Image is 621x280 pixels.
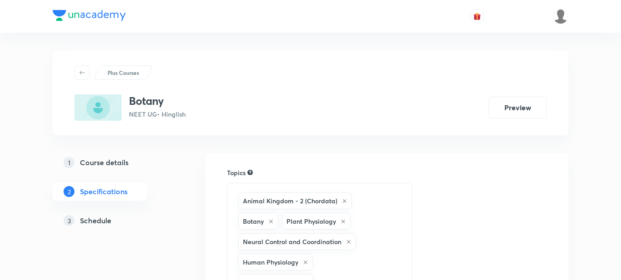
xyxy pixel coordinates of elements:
[53,10,126,21] img: Company Logo
[243,216,264,226] h6: Botany
[247,168,253,177] div: Search for topics
[553,9,568,24] img: Aamir Yousuf
[473,12,481,20] img: avatar
[80,215,111,226] h5: Schedule
[53,211,176,230] a: 3Schedule
[80,186,128,197] h5: Specifications
[129,94,186,108] h3: Botany
[243,237,341,246] h6: Neural Control and Coordination
[80,157,128,168] h5: Course details
[488,97,547,118] button: Preview
[286,216,336,226] h6: Plant Physiology
[243,196,337,206] h6: Animal Kingdom - 2 (Chordata)
[243,257,298,267] h6: Human Physiology
[53,10,126,23] a: Company Logo
[53,153,176,172] a: 1Course details
[108,69,139,77] p: Plus Courses
[129,109,186,119] p: NEET UG • Hinglish
[64,186,74,197] p: 2
[74,94,122,121] img: 0D2C5F2B-2D74-41C5-AAC2-080F837D51C0_plus.png
[470,9,484,24] button: avatar
[64,157,74,168] p: 1
[64,215,74,226] p: 3
[227,168,246,177] h6: Topics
